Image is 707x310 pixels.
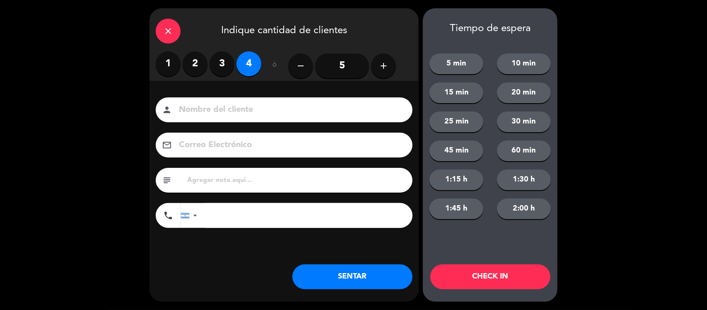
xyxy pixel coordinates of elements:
button: 60 min [497,140,551,161]
label: 4 [236,51,261,76]
div: ó [261,51,288,80]
button: 25 min [430,111,483,132]
i: remove [296,61,306,71]
input: Agregar nota aquí... [186,174,406,186]
button: 2:00 h [497,199,551,219]
label: 3 [210,51,234,76]
div: Argentina: +54 [181,203,200,228]
i: email [162,140,172,150]
label: 1 [156,51,181,76]
i: person [162,105,172,115]
button: 20 min [497,82,551,103]
button: CHECK IN [430,264,550,289]
button: 1:45 h [430,199,483,219]
div: Indique cantidad de clientes [150,8,419,51]
button: 30 min [497,111,551,132]
button: 15 min [430,82,483,103]
button: 45 min [430,140,483,161]
label: 2 [183,51,208,76]
button: 1:30 h [497,170,551,190]
input: Correo Electrónico [178,138,402,153]
div: Tiempo de espera [423,23,557,35]
i: add [379,61,388,71]
button: remove [288,53,313,78]
button: add [371,53,396,78]
i: close [163,26,173,36]
input: Nombre del cliente [178,103,402,117]
button: 5 min [430,53,483,74]
i: phone [163,211,173,220]
button: 1:15 h [430,170,483,190]
button: 10 min [497,53,551,74]
button: SENTAR [292,264,413,289]
i: subject [162,175,172,185]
